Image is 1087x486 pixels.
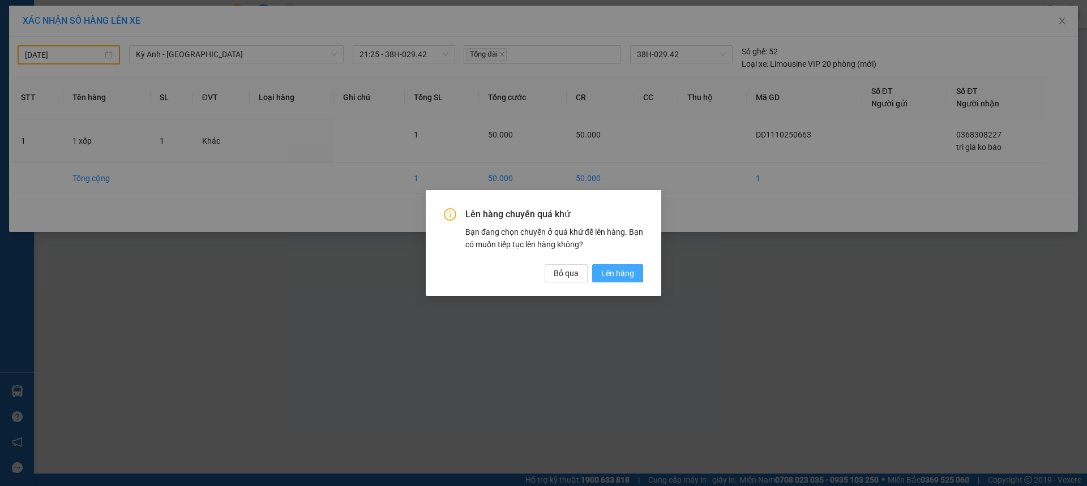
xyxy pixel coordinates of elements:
span: Lên hàng chuyến quá khứ [465,208,643,221]
button: Lên hàng [592,264,643,282]
span: info-circle [444,208,456,221]
span: Lên hàng [601,267,634,279]
button: Bỏ qua [545,264,588,282]
div: Bạn đang chọn chuyến ở quá khứ để lên hàng. Bạn có muốn tiếp tục lên hàng không? [465,226,643,251]
span: Bỏ qua [554,267,579,279]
